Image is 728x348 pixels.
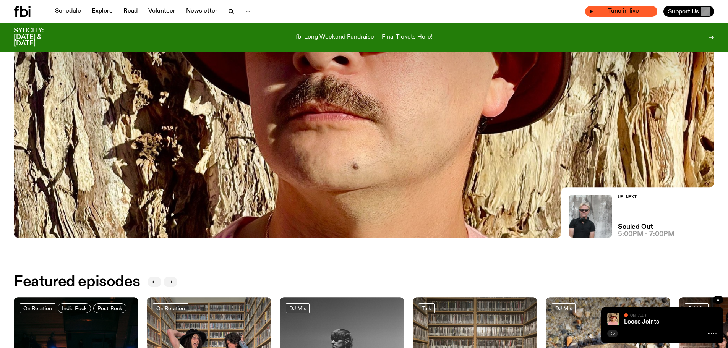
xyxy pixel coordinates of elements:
a: Read [119,6,142,17]
span: Indie Rock [62,306,87,311]
a: Souled Out [618,224,653,230]
span: On Air [630,312,646,317]
span: Talk [422,306,431,311]
span: Support Us [668,8,699,15]
a: DJ Mix [685,303,709,313]
img: Stephen looks directly at the camera, wearing a black tee, black sunglasses and headphones around... [569,195,612,238]
span: Tune in live [593,8,653,14]
a: Post-Rock [93,303,126,313]
a: Loose Joints [624,319,659,325]
span: DJ Mix [289,306,306,311]
a: Indie Rock [58,303,91,313]
p: fbi Long Weekend Fundraiser - Final Tickets Here! [296,34,433,41]
a: Volunteer [144,6,180,17]
h3: SYDCITY: [DATE] & [DATE] [14,28,63,47]
button: On AirLoose JointsTune in live [585,6,657,17]
span: 5:00pm - 7:00pm [618,231,674,238]
a: Newsletter [182,6,222,17]
a: Talk [419,303,435,313]
span: DJ Mix [555,306,572,311]
h2: Featured episodes [14,275,140,289]
a: Explore [87,6,117,17]
span: On Rotation [156,306,185,311]
img: Tyson stands in front of a paperbark tree wearing orange sunglasses, a suede bucket hat and a pin... [607,313,619,325]
span: On Rotation [23,306,52,311]
a: DJ Mix [286,303,310,313]
span: DJ Mix [688,306,705,311]
button: Support Us [663,6,714,17]
a: On Rotation [153,303,188,313]
a: DJ Mix [552,303,576,313]
a: On Rotation [20,303,55,313]
a: Schedule [50,6,86,17]
h2: Up Next [618,195,674,199]
span: Post-Rock [97,306,122,311]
